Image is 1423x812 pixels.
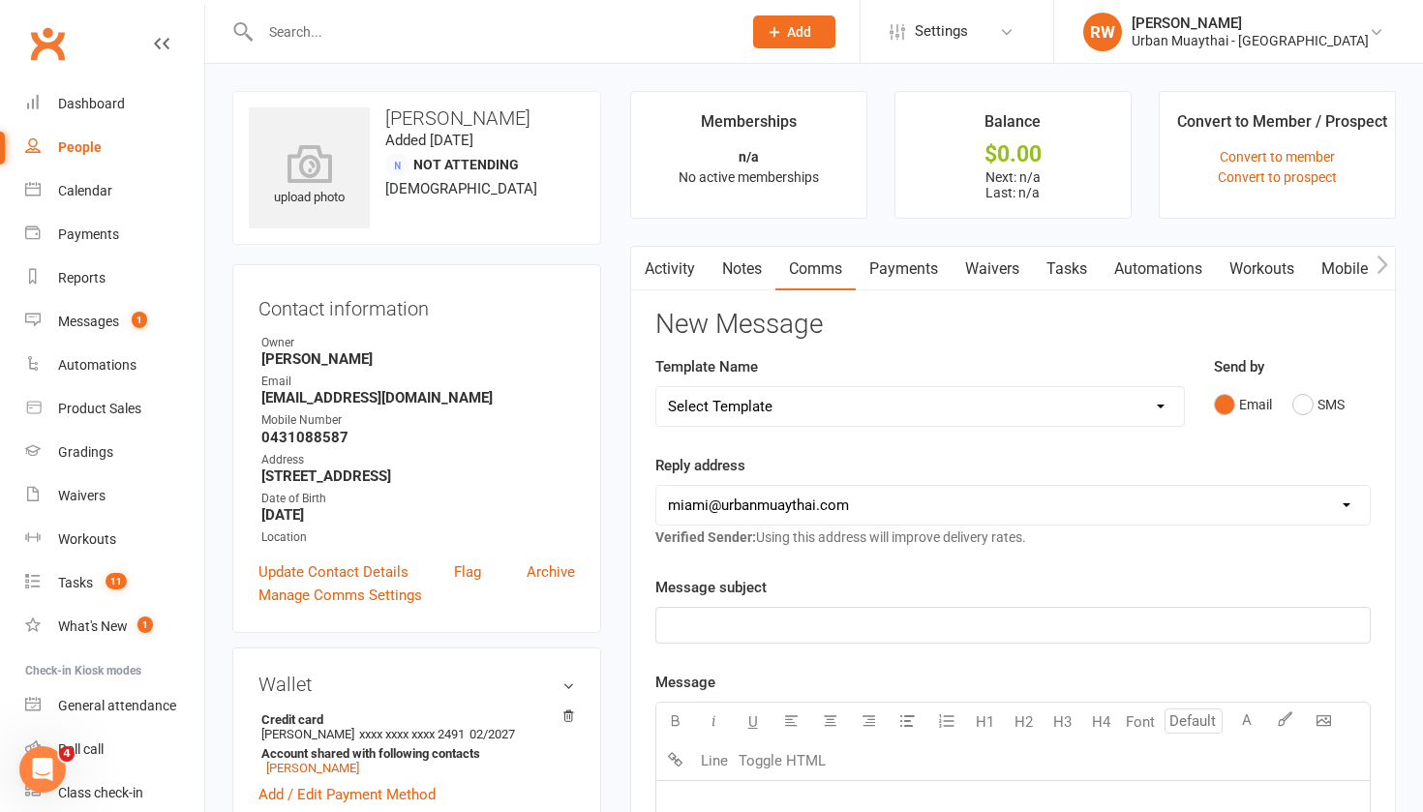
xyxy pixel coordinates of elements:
[25,126,204,169] a: People
[58,741,104,757] div: Roll call
[266,761,359,775] a: [PERSON_NAME]
[1132,32,1369,49] div: Urban Muaythai - [GEOGRAPHIC_DATA]
[58,96,125,111] div: Dashboard
[385,132,473,149] time: Added [DATE]
[59,746,75,762] span: 4
[25,728,204,771] a: Roll call
[58,531,116,547] div: Workouts
[261,411,575,430] div: Mobile Number
[261,506,575,524] strong: [DATE]
[1165,708,1223,734] input: Default
[655,576,767,599] label: Message subject
[25,344,204,387] a: Automations
[856,247,952,291] a: Payments
[748,713,758,731] span: U
[1227,703,1266,741] button: A
[984,109,1041,144] div: Balance
[258,584,422,607] a: Manage Comms Settings
[385,180,537,197] span: [DEMOGRAPHIC_DATA]
[1216,247,1308,291] a: Workouts
[1177,109,1387,144] div: Convert to Member / Prospect
[655,355,758,378] label: Template Name
[58,357,136,373] div: Automations
[913,169,1113,200] p: Next: n/a Last: n/a
[1121,703,1160,741] button: Font
[261,451,575,469] div: Address
[952,247,1033,291] a: Waivers
[655,529,1026,545] span: Using this address will improve delivery rates.
[258,560,409,584] a: Update Contact Details
[454,560,481,584] a: Flag
[1214,355,1264,378] label: Send by
[25,387,204,431] a: Product Sales
[655,671,715,694] label: Message
[787,24,811,40] span: Add
[1033,247,1101,291] a: Tasks
[261,389,575,406] strong: [EMAIL_ADDRESS][DOMAIN_NAME]
[701,109,797,144] div: Memberships
[739,149,759,165] strong: n/a
[734,741,831,780] button: Toggle HTML
[695,741,734,780] button: Line
[261,334,575,352] div: Owner
[1101,247,1216,291] a: Automations
[25,561,204,605] a: Tasks 11
[58,183,112,198] div: Calendar
[1292,386,1345,423] button: SMS
[261,746,565,761] strong: Account shared with following contacts
[58,785,143,800] div: Class check-in
[58,444,113,460] div: Gradings
[655,310,1371,340] h3: New Message
[1214,386,1272,423] button: Email
[249,144,370,208] div: upload photo
[25,300,204,344] a: Messages 1
[25,169,204,213] a: Calendar
[258,674,575,695] h3: Wallet
[469,727,515,741] span: 02/2027
[25,605,204,648] a: What's New1
[1308,247,1412,291] a: Mobile App
[413,157,519,172] span: Not Attending
[58,488,106,503] div: Waivers
[1044,703,1082,741] button: H3
[261,350,575,368] strong: [PERSON_NAME]
[261,712,565,727] strong: Credit card
[25,431,204,474] a: Gradings
[1220,149,1335,165] a: Convert to member
[255,18,728,45] input: Search...
[1083,13,1122,51] div: RW
[132,312,147,328] span: 1
[655,529,756,545] strong: Verified Sender:
[58,575,93,590] div: Tasks
[775,247,856,291] a: Comms
[261,429,575,446] strong: 0431088587
[58,401,141,416] div: Product Sales
[25,518,204,561] a: Workouts
[527,560,575,584] a: Archive
[261,528,575,547] div: Location
[753,15,835,48] button: Add
[58,618,128,634] div: What's New
[1132,15,1369,32] div: [PERSON_NAME]
[249,107,585,129] h3: [PERSON_NAME]
[137,617,153,633] span: 1
[19,746,66,793] iframe: Intercom live chat
[261,490,575,508] div: Date of Birth
[679,169,819,185] span: No active memberships
[655,454,745,477] label: Reply address
[1005,703,1044,741] button: H2
[359,727,465,741] span: xxxx xxxx xxxx 2491
[966,703,1005,741] button: H1
[631,247,709,291] a: Activity
[58,270,106,286] div: Reports
[58,226,119,242] div: Payments
[261,467,575,485] strong: [STREET_ADDRESS]
[913,144,1113,165] div: $0.00
[915,10,968,53] span: Settings
[1218,169,1337,185] a: Convert to prospect
[1082,703,1121,741] button: H4
[709,247,775,291] a: Notes
[23,19,72,68] a: Clubworx
[258,290,575,319] h3: Contact information
[25,82,204,126] a: Dashboard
